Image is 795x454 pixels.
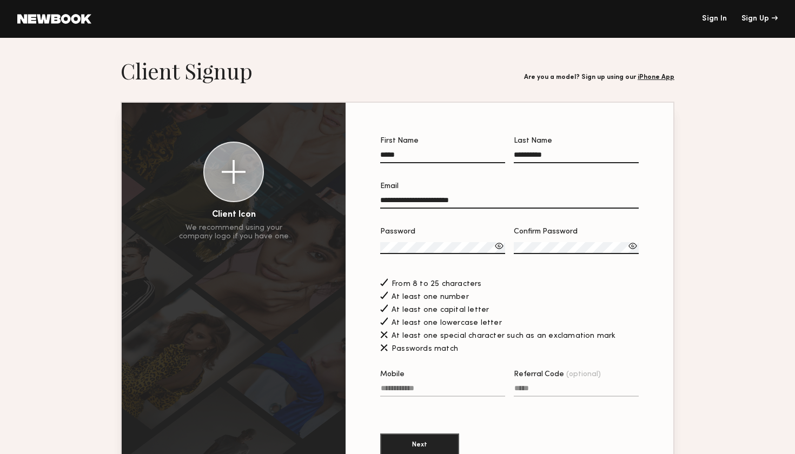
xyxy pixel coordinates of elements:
div: Are you a model? Sign up using our [524,74,674,81]
div: Sign Up [741,15,778,23]
div: Mobile [380,371,505,378]
input: Email [380,196,639,209]
div: Password [380,228,505,236]
a: iPhone App [638,74,674,81]
div: We recommend using your company logo if you have one [179,224,289,241]
input: First Name [380,151,505,163]
h1: Client Signup [121,57,253,84]
input: Last Name [514,151,639,163]
div: Last Name [514,137,639,145]
div: Referral Code [514,371,639,378]
input: Mobile [380,384,505,397]
span: At least one number [392,293,469,301]
span: From 8 to 25 characters [392,281,482,288]
span: At least one special character such as an exclamation mark [392,332,616,340]
span: (optional) [566,371,601,378]
span: At least one lowercase letter [392,319,502,327]
div: First Name [380,137,505,145]
span: At least one capital letter [392,306,489,314]
input: Referral Code(optional) [514,384,639,397]
a: Sign In [702,15,727,23]
input: Password [380,242,505,254]
div: Confirm Password [514,228,639,236]
div: Email [380,183,639,190]
span: Passwords match [392,345,458,353]
div: Client Icon [212,211,256,219]
input: Confirm Password [514,242,639,254]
